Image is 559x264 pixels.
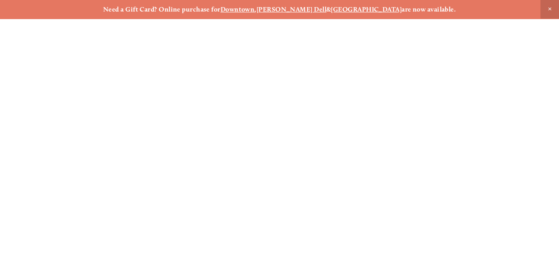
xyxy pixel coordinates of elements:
[326,5,331,13] strong: &
[402,5,456,13] strong: are now available.
[257,5,326,13] a: [PERSON_NAME] Dell
[103,5,221,13] strong: Need a Gift Card? Online purchase for
[221,5,255,13] a: Downtown
[331,5,402,13] a: [GEOGRAPHIC_DATA]
[254,5,256,13] strong: ,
